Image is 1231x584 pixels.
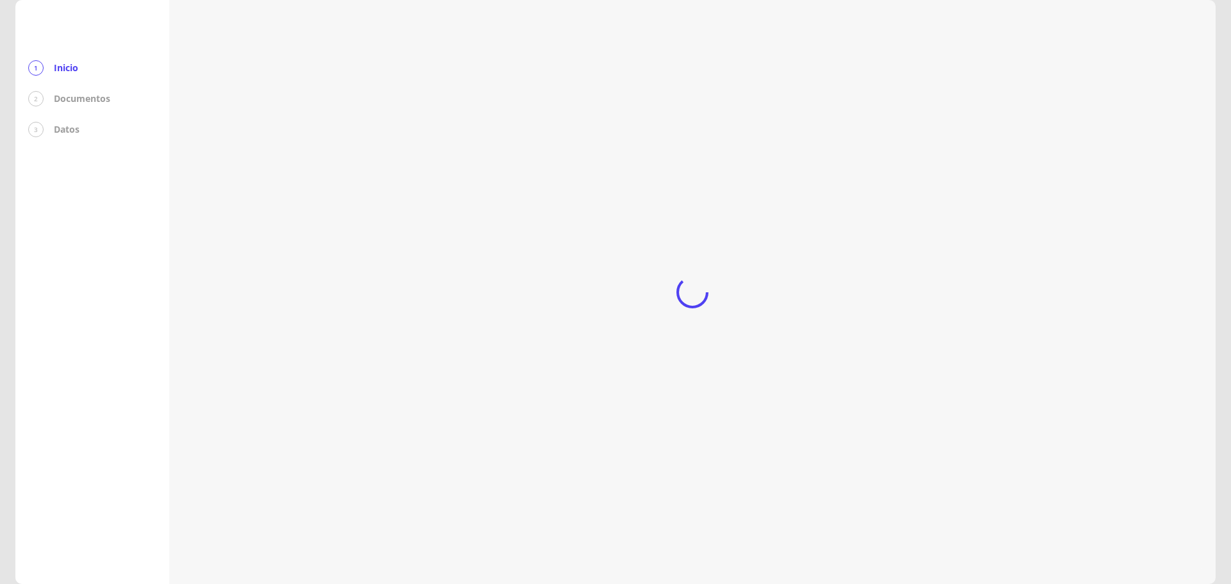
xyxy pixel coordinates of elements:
p: Documentos [54,92,110,105]
div: 2 [28,91,44,106]
p: Datos [54,123,80,136]
div: 1 [28,60,44,76]
p: Inicio [54,62,78,74]
div: 3 [28,122,44,137]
